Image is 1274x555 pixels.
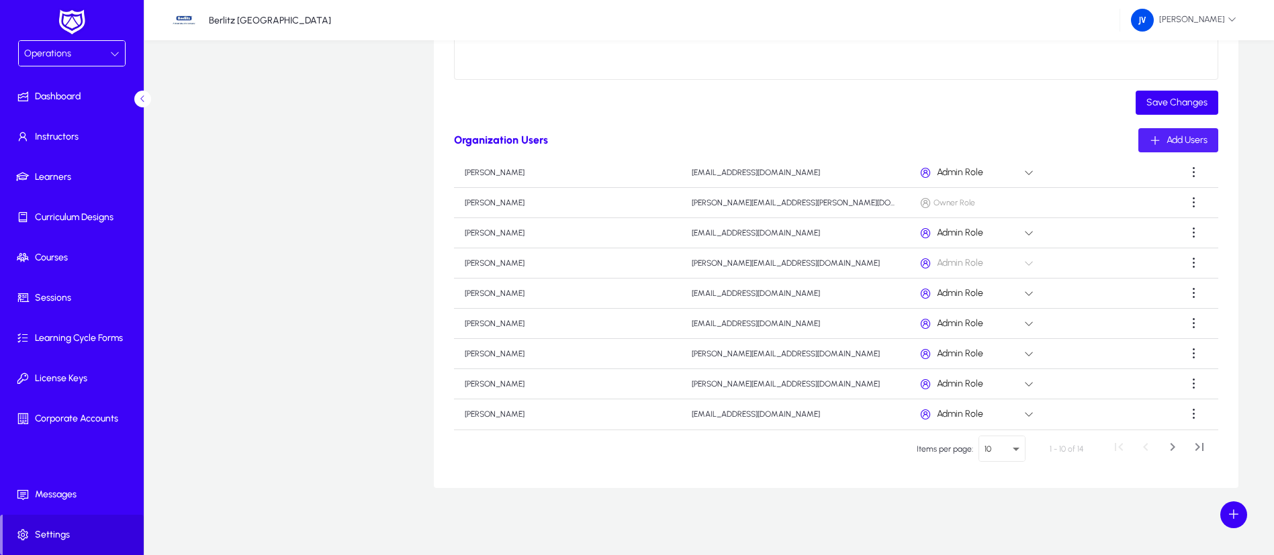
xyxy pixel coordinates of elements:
[3,528,144,542] span: Settings
[454,399,682,430] td: [PERSON_NAME]
[3,412,146,425] span: Corporate Accounts
[681,188,909,218] td: [PERSON_NAME][EMAIL_ADDRESS][PERSON_NAME][DOMAIN_NAME]
[454,188,682,218] td: [PERSON_NAME]
[3,332,146,345] span: Learning Cycle Forms
[454,218,682,248] td: [PERSON_NAME]
[937,166,983,178] span: Admin Role
[937,348,983,359] span: Admin Role
[3,399,146,439] a: Corporate Accounts
[937,287,983,299] span: Admin Role
[1131,9,1236,32] span: [PERSON_NAME]
[3,291,146,305] span: Sessions
[3,318,146,358] a: Learning Cycle Forms
[3,157,146,197] a: Learners
[1120,8,1247,32] button: [PERSON_NAME]
[55,8,89,36] img: white-logo.png
[3,358,146,399] a: License Keys
[917,442,973,456] div: Items per page:
[937,317,983,329] span: Admin Role
[454,279,682,309] td: [PERSON_NAME]
[937,227,983,238] span: Admin Role
[209,15,331,26] p: Berlitz [GEOGRAPHIC_DATA]
[937,378,983,389] span: Admin Role
[3,77,146,117] a: Dashboard
[1138,128,1218,152] button: Add Users
[3,211,146,224] span: Curriculum Designs
[454,158,682,188] td: [PERSON_NAME]
[3,488,146,501] span: Messages
[3,372,146,385] span: License Keys
[681,248,909,279] td: [PERSON_NAME][EMAIL_ADDRESS][DOMAIN_NAME]
[1159,436,1186,462] button: Next page
[454,430,1219,468] mat-paginator: Select page
[1146,97,1208,108] span: Save Changes
[24,48,71,59] span: Operations
[3,238,146,278] a: Courses
[3,170,146,184] span: Learners
[937,408,983,419] span: Admin Role
[3,117,146,157] a: Instructors
[681,158,909,188] td: [EMAIL_ADDRESS][DOMAIN_NAME]
[1131,9,1154,32] img: 161.png
[1050,442,1084,456] div: 1 - 10 of 14
[985,444,991,454] span: 10
[171,7,197,33] img: 34.jpg
[3,278,146,318] a: Sessions
[1186,436,1213,462] button: Last page
[1167,134,1208,146] span: Add Users
[3,90,146,103] span: Dashboard
[681,309,909,339] td: [EMAIL_ADDRESS][DOMAIN_NAME]
[3,474,146,515] a: Messages
[454,309,682,339] td: [PERSON_NAME]
[681,369,909,399] td: [PERSON_NAME][EMAIL_ADDRESS][DOMAIN_NAME]
[919,197,1126,209] span: Owner Role
[681,279,909,309] td: [EMAIL_ADDRESS][DOMAIN_NAME]
[1136,91,1218,115] button: Save Changes
[454,369,682,399] td: [PERSON_NAME]
[3,130,146,144] span: Instructors
[454,248,682,279] td: [PERSON_NAME]
[681,399,909,430] td: [EMAIL_ADDRESS][DOMAIN_NAME]
[3,197,146,238] a: Curriculum Designs
[937,257,983,268] span: Admin Role
[454,339,682,369] td: [PERSON_NAME]
[681,218,909,248] td: [EMAIL_ADDRESS][DOMAIN_NAME]
[3,251,146,264] span: Courses
[454,134,548,146] span: Organization Users
[681,339,909,369] td: [PERSON_NAME][EMAIL_ADDRESS][DOMAIN_NAME]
